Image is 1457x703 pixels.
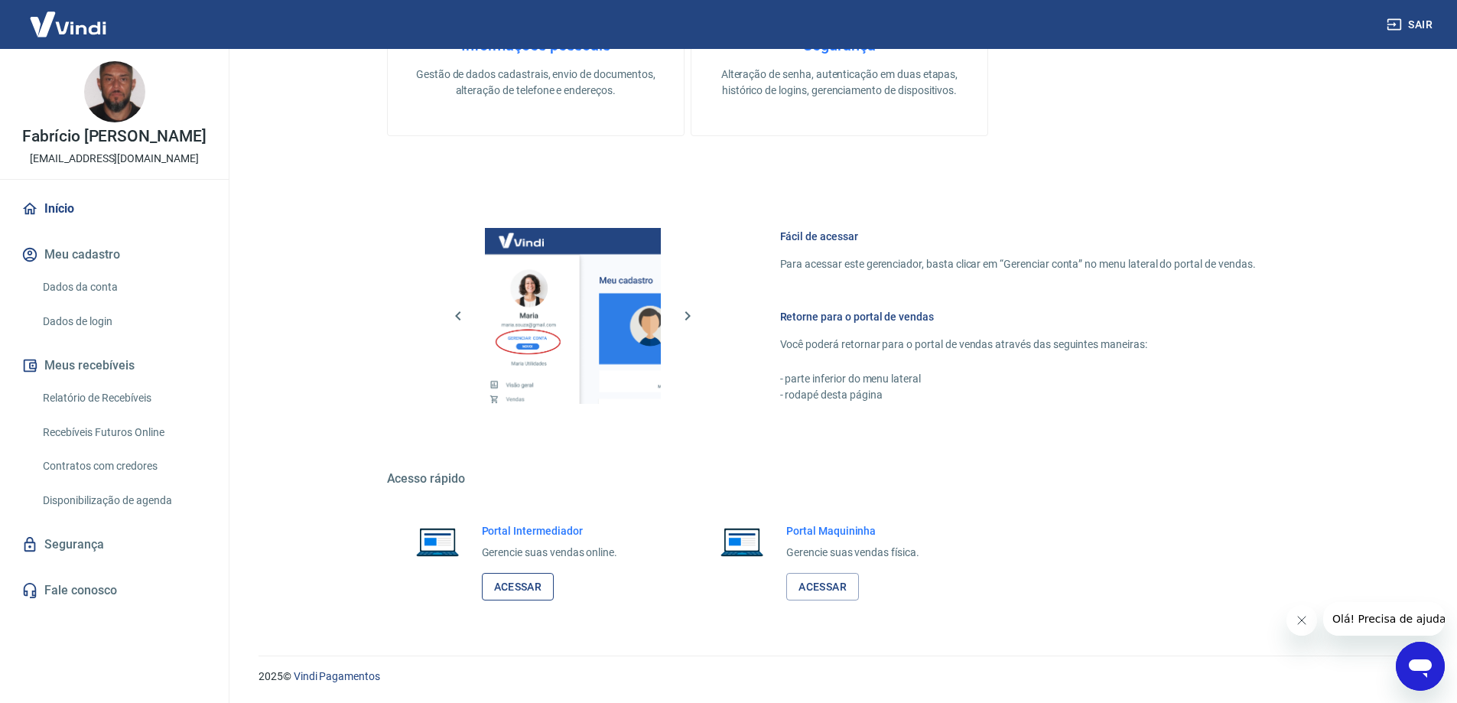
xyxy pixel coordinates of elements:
[482,545,618,561] p: Gerencie suas vendas online.
[9,11,128,23] span: Olá! Precisa de ajuda?
[412,67,659,99] p: Gestão de dados cadastrais, envio de documentos, alteração de telefone e endereços.
[780,387,1256,403] p: - rodapé desta página
[786,523,919,539] h6: Portal Maquininha
[18,349,210,382] button: Meus recebíveis
[259,669,1420,685] p: 2025 ©
[22,129,207,145] p: Fabrício [PERSON_NAME]
[1286,605,1317,636] iframe: Fechar mensagem
[18,238,210,272] button: Meu cadastro
[37,382,210,414] a: Relatório de Recebíveis
[18,528,210,561] a: Segurança
[405,523,470,560] img: Imagem de um notebook aberto
[294,670,380,682] a: Vindi Pagamentos
[710,523,774,560] img: Imagem de um notebook aberto
[37,272,210,303] a: Dados da conta
[18,192,210,226] a: Início
[780,337,1256,353] p: Você poderá retornar para o portal de vendas através das seguintes maneiras:
[1323,602,1445,636] iframe: Mensagem da empresa
[485,228,661,404] img: Imagem da dashboard mostrando o botão de gerenciar conta na sidebar no lado esquerdo
[18,1,118,47] img: Vindi
[387,471,1293,487] h5: Acesso rápido
[780,229,1256,244] h6: Fácil de acessar
[780,309,1256,324] h6: Retorne para o portal de vendas
[30,151,199,167] p: [EMAIL_ADDRESS][DOMAIN_NAME]
[780,256,1256,272] p: Para acessar este gerenciador, basta clicar em “Gerenciar conta” no menu lateral do portal de ven...
[1384,11,1439,39] button: Sair
[37,306,210,337] a: Dados de login
[786,573,859,601] a: Acessar
[37,485,210,516] a: Disponibilização de agenda
[18,574,210,607] a: Fale conosco
[786,545,919,561] p: Gerencie suas vendas física.
[482,573,555,601] a: Acessar
[37,417,210,448] a: Recebíveis Futuros Online
[1396,642,1445,691] iframe: Botão para abrir a janela de mensagens
[37,451,210,482] a: Contratos com credores
[716,67,963,99] p: Alteração de senha, autenticação em duas etapas, histórico de logins, gerenciamento de dispositivos.
[482,523,618,539] h6: Portal Intermediador
[84,61,145,122] img: f93bafd2-036c-4899-bab6-743dff98767b.jpeg
[780,371,1256,387] p: - parte inferior do menu lateral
